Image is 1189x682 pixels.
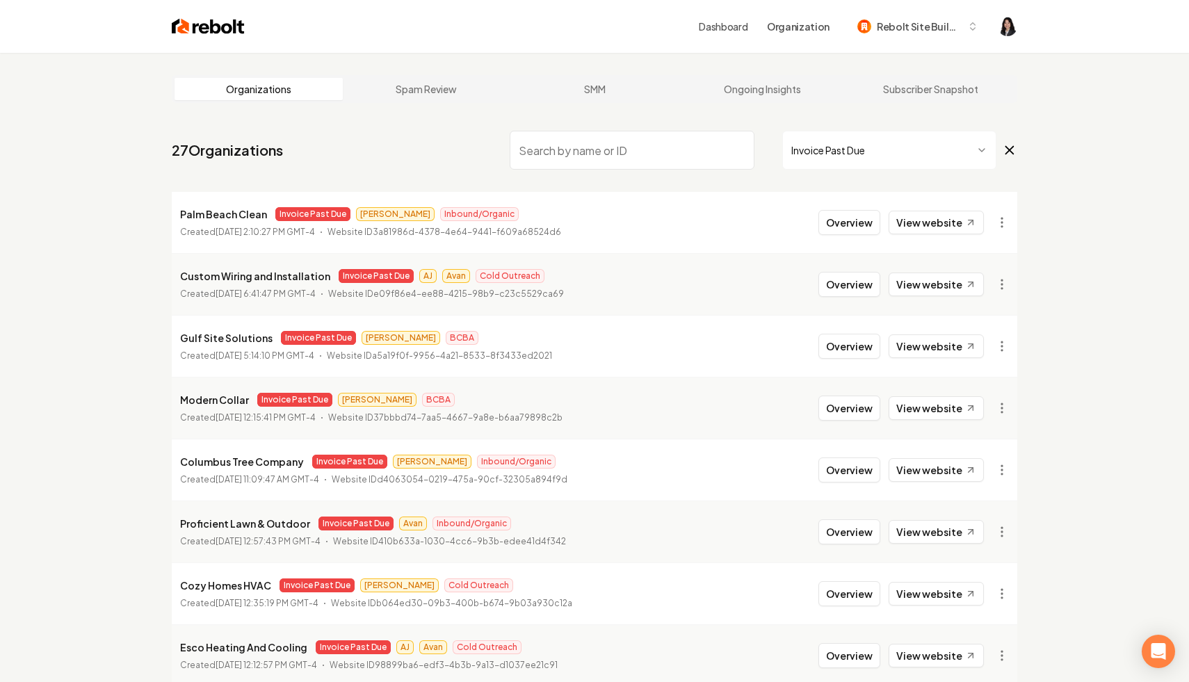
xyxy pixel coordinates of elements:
p: Gulf Site Solutions [180,330,273,346]
p: Website ID 37bbbd74-7aa5-4667-9a8e-b6aa79898c2b [328,411,563,425]
span: Inbound/Organic [477,455,556,469]
span: [PERSON_NAME] [360,578,439,592]
a: Organizations [175,78,343,100]
span: Avan [399,517,427,530]
a: View website [889,396,984,420]
img: Haley Paramoure [998,17,1017,36]
p: Created [180,225,315,239]
span: [PERSON_NAME] [338,393,416,407]
a: SMM [510,78,679,100]
input: Search by name or ID [510,131,754,170]
button: Overview [818,334,880,359]
p: Custom Wiring and Installation [180,268,330,284]
span: AJ [419,269,437,283]
p: Website ID 410b633a-1030-4cc6-9b3b-edee41d4f342 [333,535,566,549]
a: View website [889,273,984,296]
a: View website [889,334,984,358]
p: Created [180,287,316,301]
p: Website ID e09f86e4-ee88-4215-98b9-c23c5529ca69 [328,287,564,301]
img: Rebolt Site Builder [857,19,871,33]
p: Website ID a5a19f0f-9956-4a21-8533-8f3433ed2021 [327,349,552,363]
span: Cold Outreach [444,578,513,592]
span: Inbound/Organic [440,207,519,221]
p: Website ID 3a81986d-4378-4e64-9441-f609a68524d6 [327,225,561,239]
span: Inbound/Organic [432,517,511,530]
span: AJ [396,640,414,654]
p: Proficient Lawn & Outdoor [180,515,310,532]
span: Avan [442,269,470,283]
button: Overview [818,210,880,235]
span: Invoice Past Due [312,455,387,469]
p: Palm Beach Clean [180,206,267,222]
div: Open Intercom Messenger [1142,635,1175,668]
p: Created [180,411,316,425]
span: [PERSON_NAME] [356,207,435,221]
a: Subscriber Snapshot [846,78,1014,100]
p: Created [180,349,314,363]
span: [PERSON_NAME] [393,455,471,469]
span: Invoice Past Due [281,331,356,345]
a: Spam Review [343,78,511,100]
span: BCBA [446,331,478,345]
p: Created [180,658,317,672]
a: View website [889,520,984,544]
time: [DATE] 5:14:10 PM GMT-4 [216,350,314,361]
button: Overview [818,519,880,544]
span: Rebolt Site Builder [877,19,962,34]
button: Overview [818,272,880,297]
p: Website ID 98899ba6-edf3-4b3b-9a13-d1037ee21c91 [330,658,558,672]
button: Overview [818,457,880,482]
button: Overview [818,643,880,668]
span: Invoice Past Due [275,207,350,221]
a: 27Organizations [172,140,283,160]
p: Modern Collar [180,391,249,408]
button: Overview [818,581,880,606]
time: [DATE] 2:10:27 PM GMT-4 [216,227,315,237]
p: Created [180,473,319,487]
span: BCBA [422,393,455,407]
img: Rebolt Logo [172,17,245,36]
time: [DATE] 12:12:57 PM GMT-4 [216,660,317,670]
button: Overview [818,396,880,421]
a: Ongoing Insights [679,78,847,100]
a: View website [889,211,984,234]
button: Open user button [998,17,1017,36]
time: [DATE] 12:35:19 PM GMT-4 [216,598,318,608]
span: Invoice Past Due [316,640,391,654]
span: Invoice Past Due [318,517,394,530]
time: [DATE] 12:15:41 PM GMT-4 [216,412,316,423]
a: View website [889,458,984,482]
p: Created [180,535,321,549]
span: Invoice Past Due [257,393,332,407]
button: Organization [759,14,838,39]
span: Invoice Past Due [339,269,414,283]
time: [DATE] 6:41:47 PM GMT-4 [216,289,316,299]
a: Dashboard [699,19,747,33]
a: View website [889,582,984,606]
p: Created [180,596,318,610]
time: [DATE] 12:57:43 PM GMT-4 [216,536,321,546]
p: Website ID b064ed30-09b3-400b-b674-9b03a930c12a [331,596,572,610]
span: Cold Outreach [453,640,521,654]
p: Website ID d4063054-0219-475a-90cf-32305a894f9d [332,473,567,487]
span: Cold Outreach [476,269,544,283]
span: Invoice Past Due [280,578,355,592]
a: View website [889,644,984,667]
span: [PERSON_NAME] [362,331,440,345]
p: Cozy Homes HVAC [180,577,271,594]
span: Avan [419,640,447,654]
p: Esco Heating And Cooling [180,639,307,656]
p: Columbus Tree Company [180,453,304,470]
time: [DATE] 11:09:47 AM GMT-4 [216,474,319,485]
